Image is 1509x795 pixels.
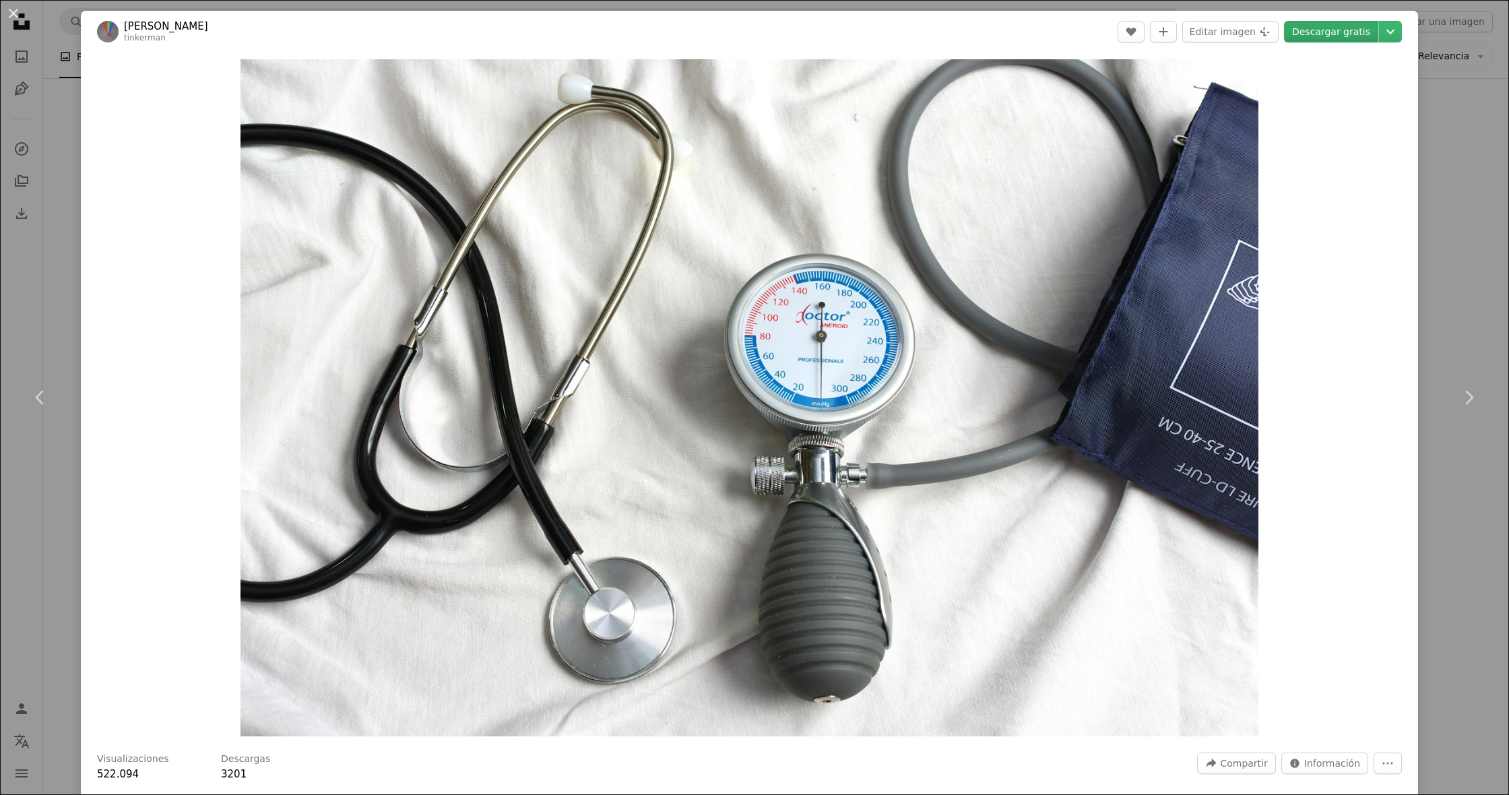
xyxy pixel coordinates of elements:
[1220,753,1267,773] span: Compartir
[1284,21,1378,42] a: Descargar gratis
[240,59,1259,736] img: Un estetoscopio colocado encima de una cama junto a un maletín médico
[1374,753,1402,774] button: Más acciones
[1379,21,1402,42] button: Elegir el tamaño de descarga
[240,59,1259,736] button: Ampliar en esta imagen
[1150,21,1177,42] button: Añade a la colección
[124,20,208,33] a: [PERSON_NAME]
[1118,21,1145,42] button: Me gusta
[1281,753,1368,774] button: Estadísticas sobre esta imagen
[1182,21,1279,42] button: Editar imagen
[97,21,119,42] img: Ve al perfil de Immo Wegmann
[124,33,166,42] a: tinkerman
[1304,753,1360,773] span: Información
[221,753,270,766] h3: Descargas
[97,768,139,780] span: 522.094
[1197,753,1275,774] button: Compartir esta imagen
[97,753,169,766] h3: Visualizaciones
[1428,333,1509,462] a: Siguiente
[221,768,247,780] span: 3201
